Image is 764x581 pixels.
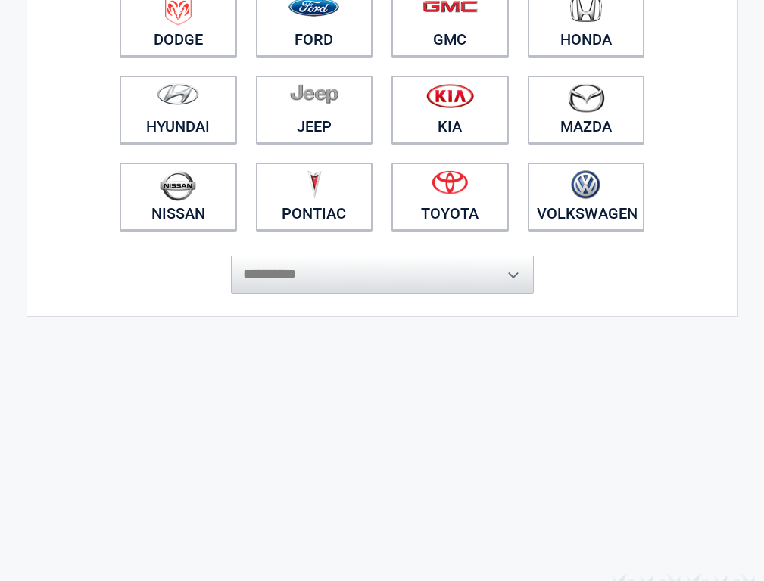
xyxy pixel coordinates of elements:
[567,83,605,113] img: mazda
[307,170,322,199] img: pontiac
[426,83,474,108] img: kia
[432,170,468,194] img: toyota
[391,76,509,144] a: Kia
[160,170,196,201] img: nissan
[157,83,199,105] img: hyundai
[528,163,645,231] a: Volkswagen
[290,83,338,104] img: jeep
[256,76,373,144] a: Jeep
[571,170,600,200] img: volkswagen
[120,163,237,231] a: Nissan
[120,76,237,144] a: Hyundai
[256,163,373,231] a: Pontiac
[391,163,509,231] a: Toyota
[528,76,645,144] a: Mazda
